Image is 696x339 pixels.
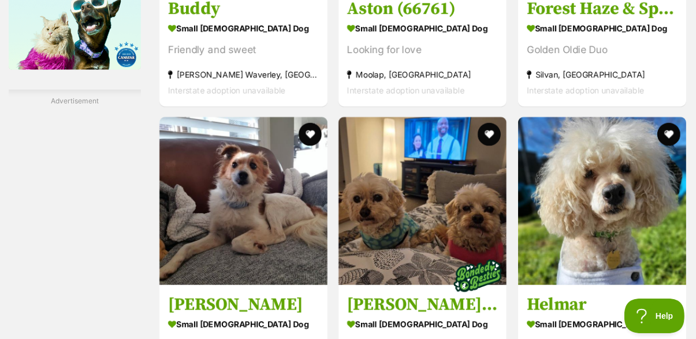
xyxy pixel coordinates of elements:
[347,42,498,58] div: Looking for love
[449,247,507,305] img: bonded besties
[527,294,678,316] h3: Helmar
[527,66,678,82] strong: Silvan, [GEOGRAPHIC_DATA]
[347,66,498,82] strong: Moolap, [GEOGRAPHIC_DATA]
[347,85,464,95] span: Interstate adoption unavailable
[624,299,684,333] iframe: Help Scout Beacon - Open
[168,66,319,82] strong: [PERSON_NAME] Waverley, [GEOGRAPHIC_DATA]
[168,42,319,58] div: Friendly and sweet
[159,117,327,285] img: Basil Silvanus - Papillon Dog
[168,294,319,316] h3: [PERSON_NAME]
[657,123,680,146] button: favourite
[527,42,678,58] div: Golden Oldie Duo
[527,316,678,333] strong: small [DEMOGRAPHIC_DATA] Dog
[478,123,501,146] button: favourite
[347,294,498,316] h3: [PERSON_NAME] and [PERSON_NAME]
[168,85,285,95] span: Interstate adoption unavailable
[338,117,507,285] img: Charlie and Lola - Cavalier King Charles Spaniel x Poodle (Toy) Dog
[347,316,498,333] strong: small [DEMOGRAPHIC_DATA] Dog
[347,20,498,36] strong: small [DEMOGRAPHIC_DATA] Dog
[299,123,322,146] button: favourite
[518,117,686,285] img: Helmar - Poodle Dog
[527,85,644,95] span: Interstate adoption unavailable
[527,20,678,36] strong: small [DEMOGRAPHIC_DATA] Dog
[168,20,319,36] strong: small [DEMOGRAPHIC_DATA] Dog
[168,316,319,333] strong: small [DEMOGRAPHIC_DATA] Dog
